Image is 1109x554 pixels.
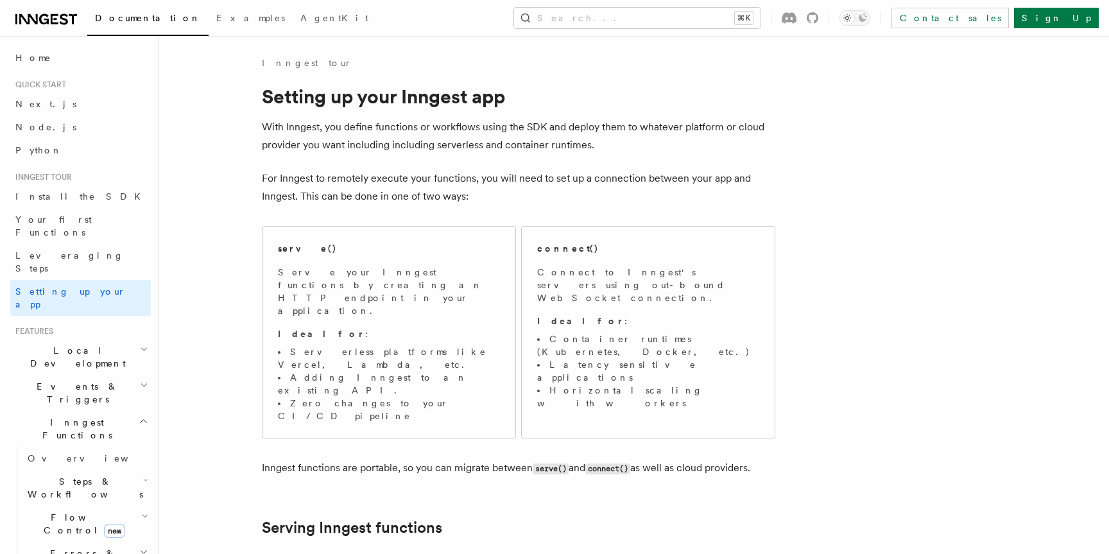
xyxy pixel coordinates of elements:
[22,506,151,542] button: Flow Controlnew
[278,266,500,317] p: Serve your Inngest functions by creating an HTTP endpoint in your application.
[209,4,293,35] a: Examples
[533,463,569,474] code: serve()
[10,280,151,316] a: Setting up your app
[891,8,1009,28] a: Contact sales
[585,463,630,474] code: connect()
[87,4,209,36] a: Documentation
[537,242,599,255] h2: connect()
[15,191,148,202] span: Install the SDK
[95,13,201,23] span: Documentation
[521,226,775,438] a: connect()Connect to Inngest's servers using out-bound WebSocket connection.Ideal for:Container ru...
[22,511,141,537] span: Flow Control
[262,519,442,537] a: Serving Inngest functions
[15,286,126,309] span: Setting up your app
[10,375,151,411] button: Events & Triggers
[10,380,140,406] span: Events & Triggers
[10,416,139,442] span: Inngest Functions
[537,384,759,410] li: Horizontal scaling with workers
[10,46,151,69] a: Home
[10,244,151,280] a: Leveraging Steps
[28,453,160,463] span: Overview
[104,524,125,538] span: new
[735,12,753,24] kbd: ⌘K
[278,397,500,422] li: Zero changes to your CI/CD pipeline
[10,411,151,447] button: Inngest Functions
[10,80,66,90] span: Quick start
[262,226,516,438] a: serve()Serve your Inngest functions by creating an HTTP endpoint in your application.Ideal for:Se...
[10,208,151,244] a: Your first Functions
[262,169,775,205] p: For Inngest to remotely execute your functions, you will need to set up a connection between your...
[300,13,368,23] span: AgentKit
[15,250,124,273] span: Leveraging Steps
[15,122,76,132] span: Node.js
[262,459,775,478] p: Inngest functions are portable, so you can migrate between and as well as cloud providers.
[537,316,624,326] strong: Ideal for
[278,371,500,397] li: Adding Inngest to an existing API.
[262,118,775,154] p: With Inngest, you define functions or workflows using the SDK and deploy them to whatever platfor...
[15,214,92,238] span: Your first Functions
[839,10,870,26] button: Toggle dark mode
[10,139,151,162] a: Python
[15,145,62,155] span: Python
[537,358,759,384] li: Latency sensitive applications
[10,344,140,370] span: Local Development
[278,329,365,339] strong: Ideal for
[537,333,759,358] li: Container runtimes (Kubernetes, Docker, etc.)
[22,447,151,470] a: Overview
[10,92,151,116] a: Next.js
[1014,8,1099,28] a: Sign Up
[10,185,151,208] a: Install the SDK
[10,339,151,375] button: Local Development
[293,4,376,35] a: AgentKit
[15,51,51,64] span: Home
[22,470,151,506] button: Steps & Workflows
[10,326,53,336] span: Features
[537,266,759,304] p: Connect to Inngest's servers using out-bound WebSocket connection.
[278,345,500,371] li: Serverless platforms like Vercel, Lambda, etc.
[10,116,151,139] a: Node.js
[278,327,500,340] p: :
[262,85,775,108] h1: Setting up your Inngest app
[216,13,285,23] span: Examples
[514,8,761,28] button: Search...⌘K
[262,56,352,69] a: Inngest tour
[537,315,759,327] p: :
[278,242,337,255] h2: serve()
[10,172,72,182] span: Inngest tour
[22,475,143,501] span: Steps & Workflows
[15,99,76,109] span: Next.js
